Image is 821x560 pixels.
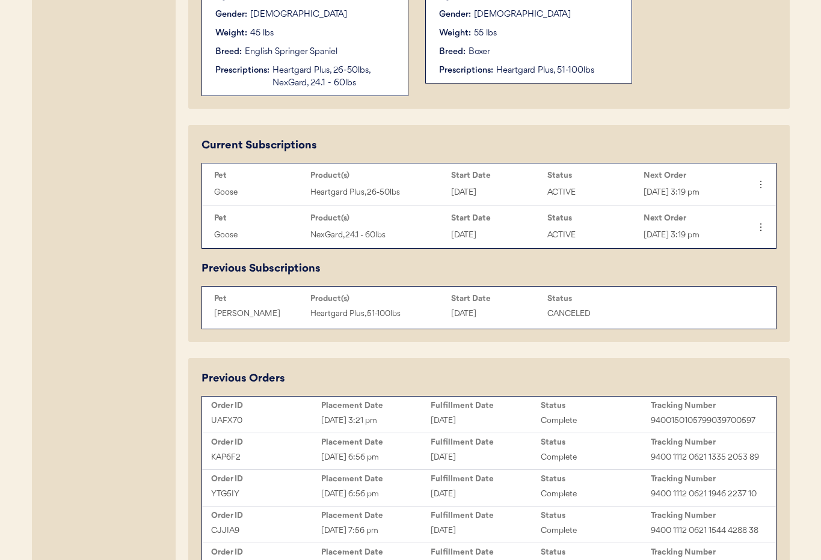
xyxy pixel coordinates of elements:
div: NexGard, 24.1 - 60lbs [310,228,445,242]
div: English Springer Spaniel [245,46,337,58]
div: Status [541,511,651,520]
div: 9400150105799039700597 [651,414,761,428]
div: Previous Orders [201,371,285,387]
div: Start Date [451,213,541,223]
div: 9400 1112 0621 1946 2237 10 [651,487,761,501]
div: Status [541,401,651,410]
div: Heartgard Plus, 51-100lbs [496,64,620,77]
div: Product(s) [310,294,445,303]
div: Weight: [439,27,471,40]
div: Pet [214,171,304,180]
div: Prescriptions: [215,64,269,77]
div: Order ID [211,511,321,520]
div: Complete [541,524,651,538]
div: KAP6F2 [211,451,321,464]
div: 45 lbs [250,27,274,40]
div: Order ID [211,547,321,557]
div: Fulfillment Date [431,401,541,410]
div: 55 lbs [474,27,497,40]
div: Placement Date [321,437,431,447]
div: CJJIA9 [211,524,321,538]
div: Weight: [215,27,247,40]
div: Fulfillment Date [431,437,541,447]
div: Boxer [469,46,490,58]
div: Tracking Number [651,401,761,410]
div: Complete [541,487,651,501]
div: [DATE] [451,228,541,242]
div: Placement Date [321,401,431,410]
div: Status [547,294,638,303]
div: Placement Date [321,474,431,484]
div: Placement Date [321,511,431,520]
div: [DATE] [451,307,541,321]
div: Breed: [215,46,242,58]
div: Pet [214,213,304,223]
div: [DATE] [451,186,541,199]
div: Current Subscriptions [201,138,317,154]
div: [PERSON_NAME] [214,307,304,321]
div: ACTIVE [547,186,638,199]
div: Fulfillment Date [431,547,541,557]
div: [DATE] [431,487,541,501]
div: Tracking Number [651,474,761,484]
div: Next Order [644,213,734,223]
div: Order ID [211,401,321,410]
div: [DATE] 3:21 pm [321,414,431,428]
div: [DATE] 3:19 pm [644,186,734,199]
div: [DATE] 7:56 pm [321,524,431,538]
div: Tracking Number [651,437,761,447]
div: Placement Date [321,547,431,557]
div: Complete [541,414,651,428]
div: Prescriptions: [439,64,493,77]
div: Heartgard Plus, 51-100lbs [310,307,445,321]
div: [DATE] 6:56 pm [321,451,431,464]
div: CANCELED [547,307,638,321]
div: Goose [214,228,304,242]
div: 9400 1112 0621 1544 4288 38 [651,524,761,538]
div: 9400 1112 0621 1335 2053 89 [651,451,761,464]
div: Heartgard Plus, 26-50lbs [310,186,445,199]
div: Product(s) [310,171,445,180]
div: [DATE] 3:19 pm [644,228,734,242]
div: Gender: [215,8,247,21]
div: [DEMOGRAPHIC_DATA] [474,8,571,21]
div: ACTIVE [547,228,638,242]
div: Next Order [644,171,734,180]
div: Tracking Number [651,547,761,557]
div: Status [547,213,638,223]
div: Previous Subscriptions [201,261,321,277]
div: Start Date [451,171,541,180]
div: Status [541,474,651,484]
div: Order ID [211,474,321,484]
div: Status [541,437,651,447]
div: [DATE] 6:56 pm [321,487,431,501]
div: Order ID [211,437,321,447]
div: YTG5IY [211,487,321,501]
div: Breed: [439,46,466,58]
div: Pet [214,294,304,303]
div: [DEMOGRAPHIC_DATA] [250,8,347,21]
div: Heartgard Plus, 26-50lbs, NexGard, 24.1 - 60lbs [272,64,396,90]
div: Product(s) [310,213,445,223]
div: [DATE] [431,414,541,428]
div: Complete [541,451,651,464]
div: Status [541,547,651,557]
div: [DATE] [431,524,541,538]
div: Goose [214,186,304,199]
div: UAFX70 [211,414,321,428]
div: Status [547,171,638,180]
div: [DATE] [431,451,541,464]
div: Start Date [451,294,541,303]
div: Gender: [439,8,471,21]
div: Fulfillment Date [431,511,541,520]
div: Fulfillment Date [431,474,541,484]
div: Tracking Number [651,511,761,520]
